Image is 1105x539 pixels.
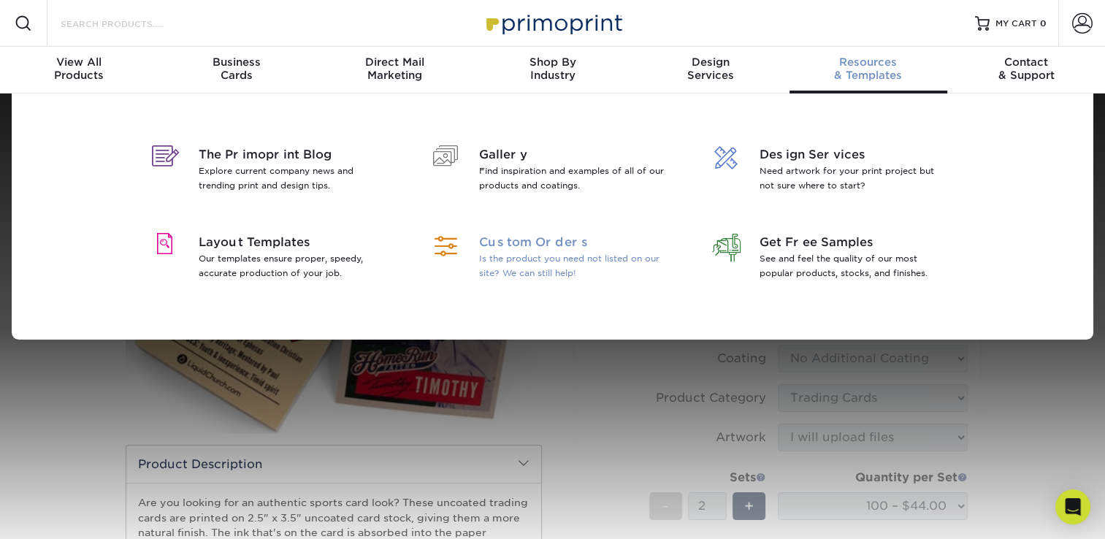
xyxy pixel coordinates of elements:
div: Open Intercom Messenger [1055,489,1090,524]
a: Layout Templates Our templates ensure proper, speedy, accurate production of your job. [143,216,402,304]
p: Is the product you need not listed on our site? We can still help! [479,251,668,280]
span: Layout Templates [199,234,388,251]
a: Custom Orders Is the product you need not listed on our site? We can still help! [424,216,682,304]
a: Gallery Find inspiration and examples of all of our products and coatings. [424,129,682,216]
span: Custom Orders [479,234,668,251]
span: Resources [789,56,947,69]
div: & Templates [789,56,947,82]
div: Marketing [316,56,473,82]
span: 0 [1040,18,1047,28]
a: Shop ByIndustry [473,47,631,93]
div: Cards [158,56,316,82]
a: DesignServices [632,47,789,93]
a: BusinessCards [158,47,316,93]
a: Design Services Need artwork for your print project but not sure where to start? [704,129,963,216]
span: MY CART [995,18,1037,30]
p: Find inspiration and examples of all of our products and coatings. [479,164,668,193]
span: Get Free Samples [760,234,949,251]
div: Services [632,56,789,82]
span: Gallery [479,146,668,164]
p: Explore current company news and trending print and design tips. [199,164,388,193]
div: Industry [473,56,631,82]
a: Direct MailMarketing [316,47,473,93]
input: SEARCH PRODUCTS..... [59,15,202,32]
span: Shop By [473,56,631,69]
span: Direct Mail [316,56,473,69]
a: Resources& Templates [789,47,947,93]
a: The Primoprint Blog Explore current company news and trending print and design tips. [143,129,402,216]
a: Contact& Support [947,47,1105,93]
div: & Support [947,56,1105,82]
span: The Primoprint Blog [199,146,388,164]
span: Business [158,56,316,69]
p: Our templates ensure proper, speedy, accurate production of your job. [199,251,388,280]
span: Contact [947,56,1105,69]
p: See and feel the quality of our most popular products, stocks, and finishes. [760,251,949,280]
img: Primoprint [480,7,626,39]
span: Design [632,56,789,69]
a: Get Free Samples See and feel the quality of our most popular products, stocks, and finishes. [704,216,963,304]
span: Design Services [760,146,949,164]
p: Need artwork for your print project but not sure where to start? [760,164,949,193]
